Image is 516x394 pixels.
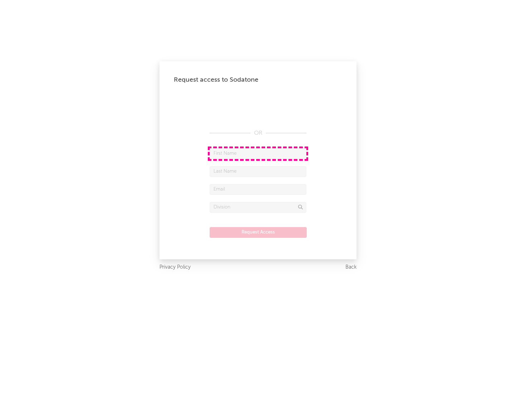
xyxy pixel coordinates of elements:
[174,76,342,84] div: Request access to Sodatone
[210,166,306,177] input: Last Name
[210,148,306,159] input: First Name
[210,129,306,138] div: OR
[345,263,357,272] a: Back
[210,227,307,238] button: Request Access
[210,202,306,213] input: Division
[159,263,191,272] a: Privacy Policy
[210,184,306,195] input: Email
